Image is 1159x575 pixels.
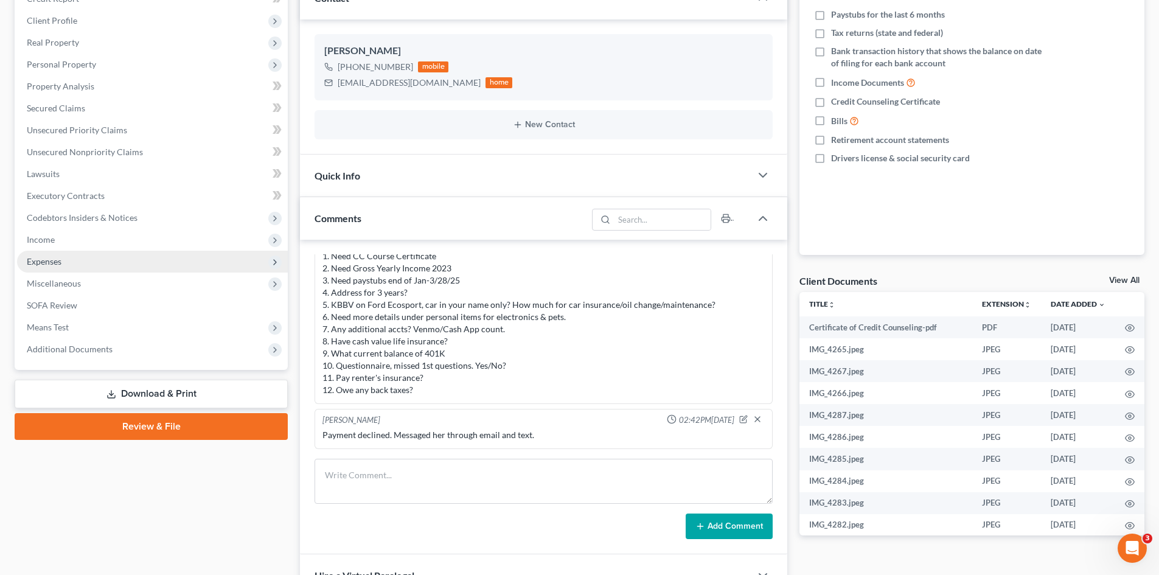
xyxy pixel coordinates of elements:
[799,426,972,448] td: IMG_4286.jpeg
[1041,514,1115,536] td: [DATE]
[324,44,763,58] div: [PERSON_NAME]
[338,77,481,89] div: [EMAIL_ADDRESS][DOMAIN_NAME]
[831,77,904,89] span: Income Documents
[799,338,972,360] td: IMG_4265.jpeg
[17,163,288,185] a: Lawsuits
[799,492,972,514] td: IMG_4283.jpeg
[27,212,137,223] span: Codebtors Insiders & Notices
[17,75,288,97] a: Property Analysis
[27,15,77,26] span: Client Profile
[831,134,949,146] span: Retirement account statements
[972,360,1041,382] td: JPEG
[799,470,972,492] td: IMG_4284.jpeg
[831,115,847,127] span: Bills
[831,9,945,21] span: Paystubs for the last 6 months
[799,316,972,338] td: Certificate of Credit Counseling-pdf
[1051,299,1105,308] a: Date Added expand_more
[1041,426,1115,448] td: [DATE]
[15,413,288,440] a: Review & File
[27,256,61,267] span: Expenses
[799,274,877,287] div: Client Documents
[982,299,1031,308] a: Extensionunfold_more
[1041,470,1115,492] td: [DATE]
[1041,360,1115,382] td: [DATE]
[679,414,734,426] span: 02:42PM[DATE]
[17,97,288,119] a: Secured Claims
[1041,404,1115,426] td: [DATE]
[614,209,711,230] input: Search...
[17,119,288,141] a: Unsecured Priority Claims
[972,492,1041,514] td: JPEG
[1143,534,1152,543] span: 3
[972,514,1041,536] td: JPEG
[828,301,835,308] i: unfold_more
[799,448,972,470] td: IMG_4285.jpeg
[1098,301,1105,308] i: expand_more
[322,226,765,396] div: STILL NEEDED as of [DATE] 1. Need CC Course Certificate 2. Need Gross Yearly Income 2023 3. Need ...
[27,344,113,354] span: Additional Documents
[27,37,79,47] span: Real Property
[831,45,1048,69] span: Bank transaction history that shows the balance on date of filing for each bank account
[315,170,360,181] span: Quick Info
[418,61,448,72] div: mobile
[27,278,81,288] span: Miscellaneous
[972,448,1041,470] td: JPEG
[972,470,1041,492] td: JPEG
[686,514,773,539] button: Add Comment
[27,125,127,135] span: Unsecured Priority Claims
[972,316,1041,338] td: PDF
[322,429,765,441] div: Payment declined. Messaged her through email and text.
[972,404,1041,426] td: JPEG
[338,61,413,73] div: [PHONE_NUMBER]
[1118,534,1147,563] iframe: Intercom live chat
[831,27,943,39] span: Tax returns (state and federal)
[809,299,835,308] a: Titleunfold_more
[17,141,288,163] a: Unsecured Nonpriority Claims
[1041,492,1115,514] td: [DATE]
[831,152,970,164] span: Drivers license & social security card
[27,322,69,332] span: Means Test
[27,300,77,310] span: SOFA Review
[27,103,85,113] span: Secured Claims
[15,380,288,408] a: Download & Print
[1041,448,1115,470] td: [DATE]
[799,514,972,536] td: IMG_4282.jpeg
[1109,276,1140,285] a: View All
[799,382,972,404] td: IMG_4266.jpeg
[27,147,143,157] span: Unsecured Nonpriority Claims
[324,120,763,130] button: New Contact
[17,294,288,316] a: SOFA Review
[1041,382,1115,404] td: [DATE]
[799,404,972,426] td: IMG_4287.jpeg
[1041,316,1115,338] td: [DATE]
[486,77,512,88] div: home
[1041,338,1115,360] td: [DATE]
[315,212,361,224] span: Comments
[799,360,972,382] td: IMG_4267.jpeg
[27,59,96,69] span: Personal Property
[322,414,380,427] div: [PERSON_NAME]
[27,169,60,179] span: Lawsuits
[17,185,288,207] a: Executory Contracts
[27,234,55,245] span: Income
[27,190,105,201] span: Executory Contracts
[1024,301,1031,308] i: unfold_more
[831,96,940,108] span: Credit Counseling Certificate
[972,426,1041,448] td: JPEG
[972,338,1041,360] td: JPEG
[972,382,1041,404] td: JPEG
[27,81,94,91] span: Property Analysis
